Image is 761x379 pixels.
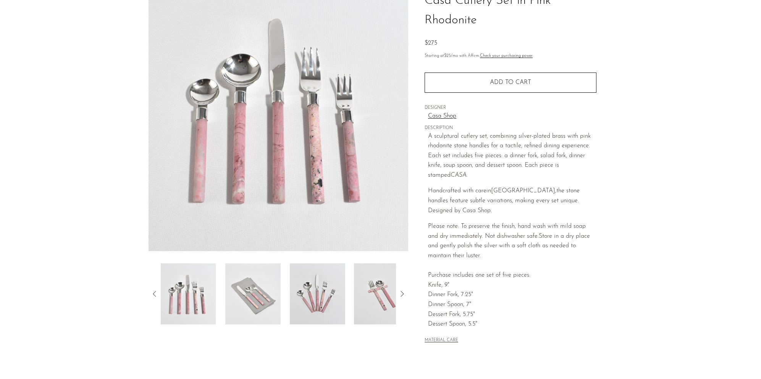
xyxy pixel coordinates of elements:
[425,53,596,60] p: Starting at /mo with Affirm.
[425,125,596,132] span: DESCRIPTION
[225,263,281,324] img: Casa Cutlery Set in Pink Rhodonite
[428,222,596,329] p: Please note: To preserve the finish, hand wash with mild soap and dry immediately. Not dishwasher...
[486,188,491,194] span: in
[290,263,345,324] img: Casa Cutlery Set in Pink Rhodonite
[480,54,533,58] a: Check your purchasing power - Learn more about Affirm Financing (opens in modal)
[425,105,596,111] span: DESIGNER
[425,338,458,344] button: MATERIAL CARE
[160,263,216,324] img: Casa Cutlery Set in Pink Rhodonite
[444,54,451,58] span: $25
[451,172,468,178] em: CASA.
[490,79,531,85] span: Add to cart
[433,208,492,214] span: esigned by Casa Shop.
[425,40,437,46] span: $275
[428,132,596,181] p: A sculptural cutlery set, combining silver-plated brass with pink rhodonite stone handles for a t...
[428,186,596,216] p: Handcrafted with care the stone handles feature subtle variations, making every set unique. D
[428,111,596,121] a: Casa Shop
[425,73,596,92] button: Add to cart
[491,188,556,194] span: [GEOGRAPHIC_DATA],
[354,263,410,324] img: Casa Cutlery Set in Pink Rhodonite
